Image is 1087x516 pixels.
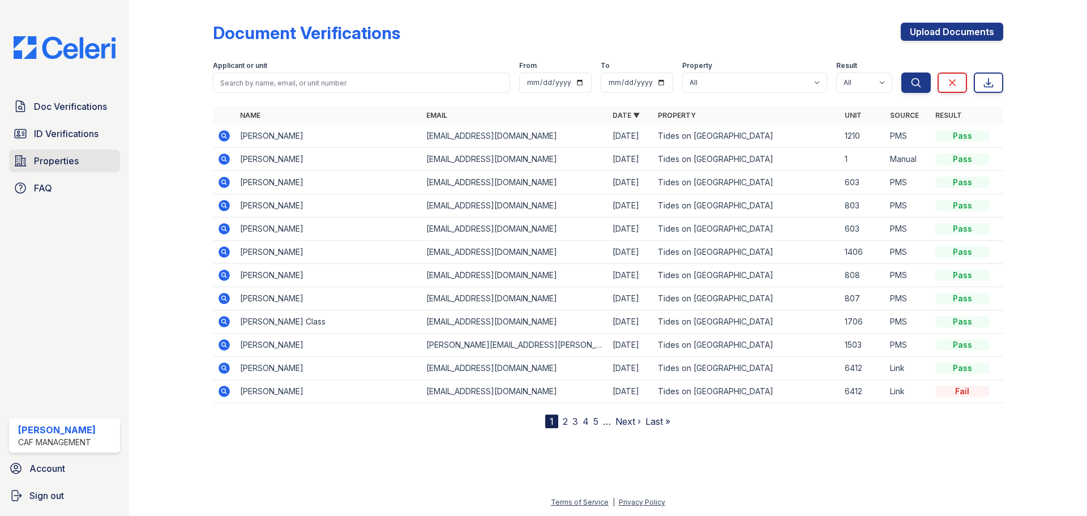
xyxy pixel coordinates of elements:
[422,218,608,241] td: [EMAIL_ADDRESS][DOMAIN_NAME]
[840,334,885,357] td: 1503
[34,154,79,168] span: Properties
[213,61,267,70] label: Applicant or unit
[653,287,840,310] td: Tides on [GEOGRAPHIC_DATA]
[9,150,120,172] a: Properties
[426,111,447,120] a: Email
[236,264,422,287] td: [PERSON_NAME]
[885,357,931,380] td: Link
[653,380,840,403] td: Tides on [GEOGRAPHIC_DATA]
[608,357,653,380] td: [DATE]
[935,130,990,142] div: Pass
[608,380,653,403] td: [DATE]
[422,310,608,334] td: [EMAIL_ADDRESS][DOMAIN_NAME]
[34,100,107,113] span: Doc Verifications
[840,125,885,148] td: 1210
[935,246,990,258] div: Pass
[935,270,990,281] div: Pass
[653,148,840,171] td: Tides on [GEOGRAPHIC_DATA]
[422,148,608,171] td: [EMAIL_ADDRESS][DOMAIN_NAME]
[608,148,653,171] td: [DATE]
[608,241,653,264] td: [DATE]
[653,171,840,194] td: Tides on [GEOGRAPHIC_DATA]
[5,484,125,507] a: Sign out
[9,177,120,199] a: FAQ
[593,416,598,427] a: 5
[840,287,885,310] td: 807
[935,316,990,327] div: Pass
[34,181,52,195] span: FAQ
[840,310,885,334] td: 1706
[840,357,885,380] td: 6412
[885,264,931,287] td: PMS
[613,111,640,120] a: Date ▼
[213,23,400,43] div: Document Verifications
[422,171,608,194] td: [EMAIL_ADDRESS][DOMAIN_NAME]
[29,489,64,502] span: Sign out
[422,194,608,218] td: [EMAIL_ADDRESS][DOMAIN_NAME]
[422,357,608,380] td: [EMAIL_ADDRESS][DOMAIN_NAME]
[608,171,653,194] td: [DATE]
[608,287,653,310] td: [DATE]
[545,415,558,428] div: 1
[236,125,422,148] td: [PERSON_NAME]
[422,264,608,287] td: [EMAIL_ADDRESS][DOMAIN_NAME]
[608,125,653,148] td: [DATE]
[901,23,1003,41] a: Upload Documents
[603,415,611,428] span: …
[236,218,422,241] td: [PERSON_NAME]
[236,241,422,264] td: [PERSON_NAME]
[935,339,990,351] div: Pass
[18,423,96,437] div: [PERSON_NAME]
[885,287,931,310] td: PMS
[653,334,840,357] td: Tides on [GEOGRAPHIC_DATA]
[885,194,931,218] td: PMS
[885,218,931,241] td: PMS
[563,416,568,427] a: 2
[935,200,990,211] div: Pass
[551,498,609,506] a: Terms of Service
[836,61,857,70] label: Result
[608,264,653,287] td: [DATE]
[885,241,931,264] td: PMS
[236,287,422,310] td: [PERSON_NAME]
[236,310,422,334] td: [PERSON_NAME] Class
[653,310,840,334] td: Tides on [GEOGRAPHIC_DATA]
[5,457,125,480] a: Account
[845,111,862,120] a: Unit
[613,498,615,506] div: |
[583,416,589,427] a: 4
[935,386,990,397] div: Fail
[885,310,931,334] td: PMS
[608,334,653,357] td: [DATE]
[935,153,990,165] div: Pass
[885,125,931,148] td: PMS
[890,111,919,120] a: Source
[682,61,712,70] label: Property
[653,357,840,380] td: Tides on [GEOGRAPHIC_DATA]
[645,416,670,427] a: Last »
[422,287,608,310] td: [EMAIL_ADDRESS][DOMAIN_NAME]
[213,73,510,93] input: Search by name, email, or unit number
[422,241,608,264] td: [EMAIL_ADDRESS][DOMAIN_NAME]
[422,334,608,357] td: [PERSON_NAME][EMAIL_ADDRESS][PERSON_NAME][DOMAIN_NAME]
[608,218,653,241] td: [DATE]
[240,111,260,120] a: Name
[34,127,99,140] span: ID Verifications
[653,194,840,218] td: Tides on [GEOGRAPHIC_DATA]
[572,416,578,427] a: 3
[885,148,931,171] td: Manual
[422,125,608,148] td: [EMAIL_ADDRESS][DOMAIN_NAME]
[608,310,653,334] td: [DATE]
[935,293,990,304] div: Pass
[840,148,885,171] td: 1
[608,194,653,218] td: [DATE]
[236,334,422,357] td: [PERSON_NAME]
[653,241,840,264] td: Tides on [GEOGRAPHIC_DATA]
[885,334,931,357] td: PMS
[18,437,96,448] div: CAF Management
[236,194,422,218] td: [PERSON_NAME]
[9,95,120,118] a: Doc Verifications
[615,416,641,427] a: Next ›
[236,171,422,194] td: [PERSON_NAME]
